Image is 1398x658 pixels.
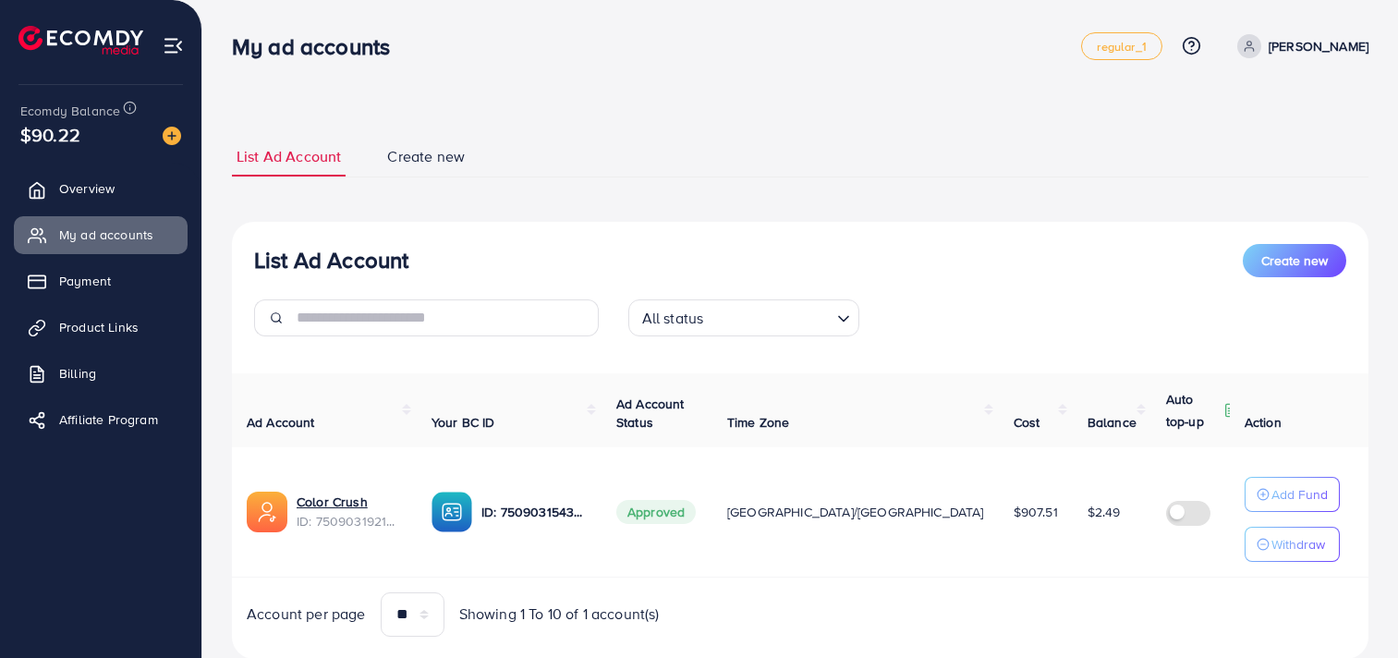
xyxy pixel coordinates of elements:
span: regular_1 [1097,41,1146,53]
span: Overview [59,179,115,198]
img: ic-ads-acc.e4c84228.svg [247,492,287,532]
h3: List Ad Account [254,247,408,274]
span: Balance [1088,413,1137,432]
a: Color Crush [297,493,402,511]
span: Cost [1014,413,1040,432]
span: $907.51 [1014,503,1058,521]
span: All status [638,305,708,332]
span: $90.22 [20,121,80,148]
input: Search for option [709,301,829,332]
a: Product Links [14,309,188,346]
a: regular_1 [1081,32,1161,60]
a: [PERSON_NAME] [1230,34,1368,58]
button: Create new [1243,244,1346,277]
span: Affiliate Program [59,410,158,429]
span: Approved [616,500,696,524]
p: Auto top-up [1166,388,1220,433]
span: Time Zone [727,413,789,432]
span: Action [1245,413,1282,432]
img: image [163,127,181,145]
button: Withdraw [1245,527,1340,562]
p: Withdraw [1271,533,1325,555]
a: Affiliate Program [14,401,188,438]
span: ID: 7509031921045962753 [297,512,402,530]
span: Ad Account Status [616,395,685,432]
a: My ad accounts [14,216,188,253]
span: Ad Account [247,413,315,432]
div: <span class='underline'>Color Crush</span></br>7509031921045962753 [297,493,402,530]
span: Payment [59,272,111,290]
span: Showing 1 To 10 of 1 account(s) [459,603,660,625]
span: Billing [59,364,96,383]
img: menu [163,35,184,56]
button: Add Fund [1245,477,1340,512]
p: Add Fund [1271,483,1328,506]
span: List Ad Account [237,146,341,167]
span: Your BC ID [432,413,495,432]
p: ID: 7509031543751786504 [481,501,587,523]
span: $2.49 [1088,503,1121,521]
a: Payment [14,262,188,299]
img: logo [18,26,143,55]
span: My ad accounts [59,225,153,244]
span: Product Links [59,318,139,336]
img: ic-ba-acc.ded83a64.svg [432,492,472,532]
span: Create new [387,146,465,167]
p: [PERSON_NAME] [1269,35,1368,57]
a: Billing [14,355,188,392]
a: Overview [14,170,188,207]
span: Create new [1261,251,1328,270]
div: Search for option [628,299,859,336]
span: Ecomdy Balance [20,102,120,120]
span: [GEOGRAPHIC_DATA]/[GEOGRAPHIC_DATA] [727,503,984,521]
h3: My ad accounts [232,33,405,60]
span: Account per page [247,603,366,625]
